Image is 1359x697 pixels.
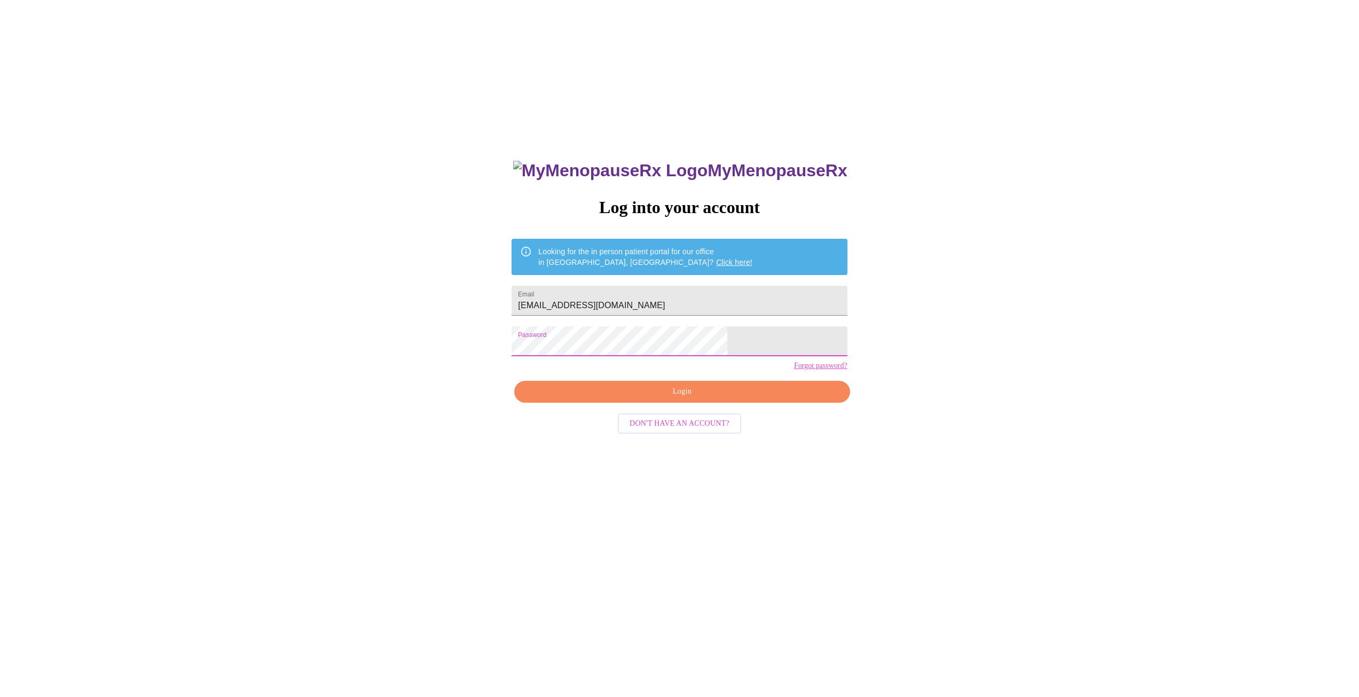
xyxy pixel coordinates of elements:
[615,418,744,427] a: Don't have an account?
[716,258,752,267] a: Click here!
[538,242,752,272] div: Looking for the in person patient portal for our office in [GEOGRAPHIC_DATA], [GEOGRAPHIC_DATA]?
[513,161,708,181] img: MyMenopauseRx Logo
[618,413,741,434] button: Don't have an account?
[513,161,847,181] h3: MyMenopauseRx
[512,198,847,217] h3: Log into your account
[514,381,850,403] button: Login
[794,362,847,370] a: Forgot password?
[630,417,729,430] span: Don't have an account?
[527,385,837,398] span: Login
